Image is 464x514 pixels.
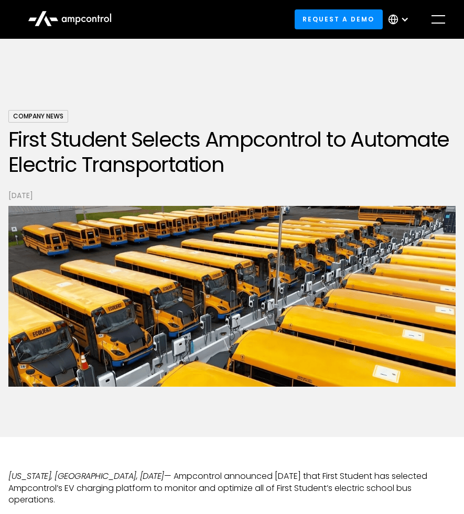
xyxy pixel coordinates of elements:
em: [US_STATE], [GEOGRAPHIC_DATA], [DATE] [8,470,164,482]
h1: First Student Selects Ampcontrol to Automate Electric Transportation [8,127,456,177]
p: — Ampcontrol announced [DATE] that First Student has selected Ampcontrol’s EV charging platform t... [8,471,456,506]
p: [DATE] [8,190,456,201]
div: menu [424,5,453,34]
a: Request a demo [295,9,383,29]
div: Company News [8,110,68,123]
